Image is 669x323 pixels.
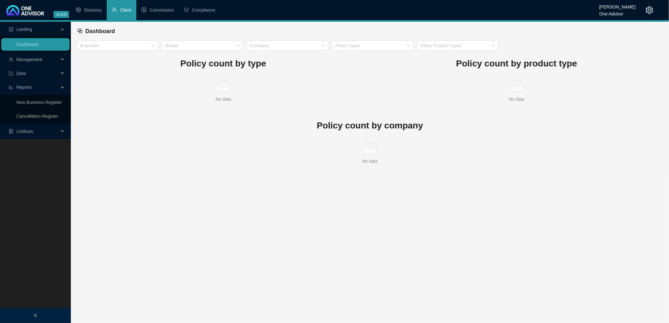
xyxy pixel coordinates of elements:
[16,100,62,105] a: New Business Register
[141,7,146,12] span: dollar
[33,313,38,318] span: left
[646,6,653,14] span: setting
[77,119,663,133] h1: Policy count by company
[85,28,115,34] span: Dashboard
[112,7,117,12] span: user
[16,27,32,32] span: Landing
[184,7,189,12] span: safety
[76,7,81,12] span: setting
[54,11,69,18] span: v1.9.9
[599,2,636,8] div: [PERSON_NAME]
[77,57,370,71] h1: Policy count by type
[9,129,13,133] span: database
[16,114,58,119] a: Cancellation Register
[599,8,636,15] div: One Advisor
[120,8,131,13] span: Client
[16,85,32,90] span: Reports
[6,5,44,15] img: 2df55531c6924b55f21c4cf5d4484680-logo-light.svg
[16,71,26,76] span: Data
[16,129,33,134] span: Lookups
[192,8,215,13] span: Compliance
[79,158,661,165] div: No data
[16,57,42,62] span: Management
[9,57,13,62] span: user
[77,28,83,34] span: block
[16,42,38,47] a: Dashboard
[150,8,174,13] span: Commission
[79,96,368,103] div: No data
[9,71,13,76] span: import
[9,27,13,31] span: profile
[9,85,13,89] span: line-chart
[370,57,664,71] h1: Policy count by product type
[84,8,102,13] span: Directory
[373,96,661,103] div: No data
